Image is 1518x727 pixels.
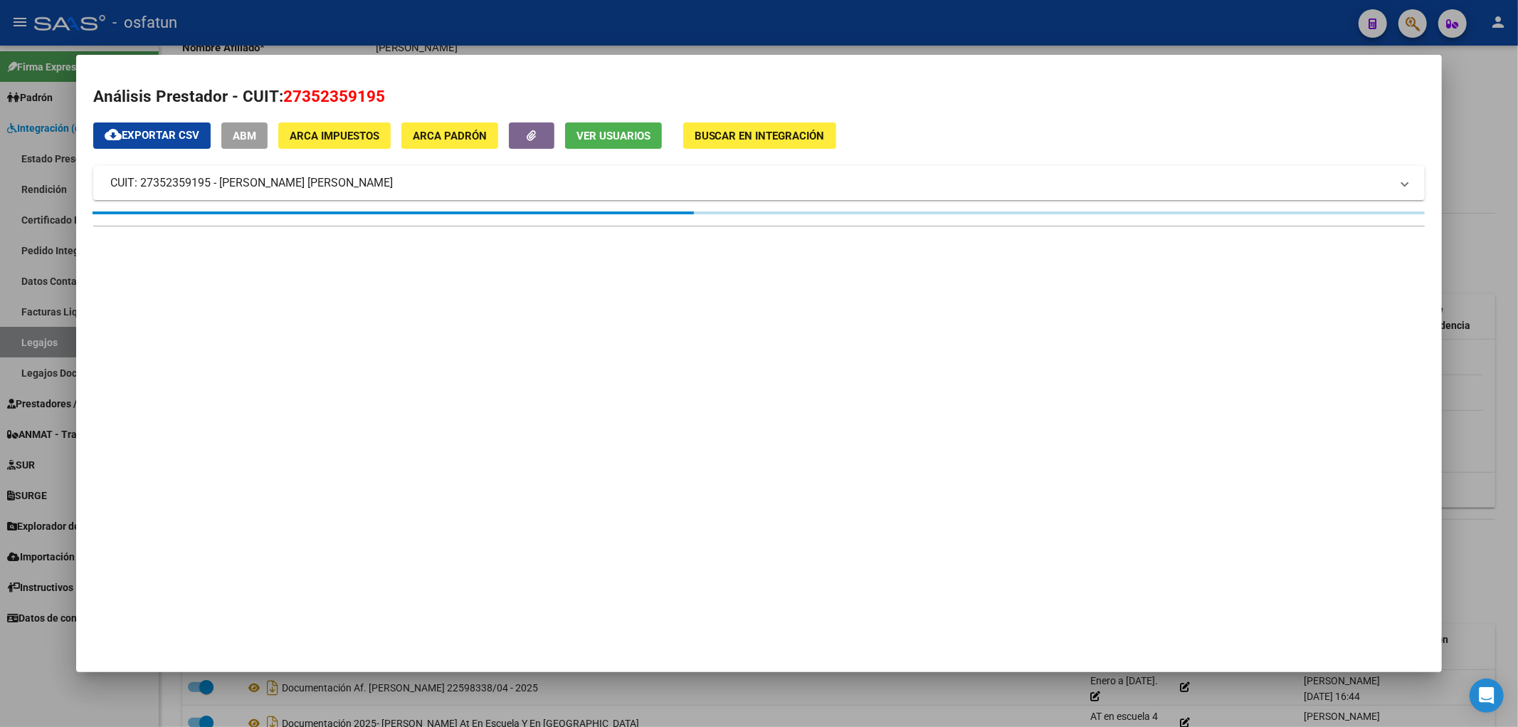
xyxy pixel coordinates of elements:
[283,87,385,105] span: 27352359195
[221,122,268,149] button: ABM
[413,130,487,142] span: ARCA Padrón
[401,122,498,149] button: ARCA Padrón
[105,126,122,143] mat-icon: cloud_download
[576,130,650,142] span: Ver Usuarios
[233,130,256,142] span: ABM
[1470,679,1504,713] div: Open Intercom Messenger
[683,122,836,149] button: Buscar en Integración
[93,122,211,149] button: Exportar CSV
[93,85,1425,109] h2: Análisis Prestador - CUIT:
[93,166,1425,200] mat-expansion-panel-header: CUIT: 27352359195 - [PERSON_NAME] [PERSON_NAME]
[105,129,199,142] span: Exportar CSV
[565,122,662,149] button: Ver Usuarios
[278,122,391,149] button: ARCA Impuestos
[290,130,379,142] span: ARCA Impuestos
[695,130,825,142] span: Buscar en Integración
[110,174,1391,192] mat-panel-title: CUIT: 27352359195 - [PERSON_NAME] [PERSON_NAME]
